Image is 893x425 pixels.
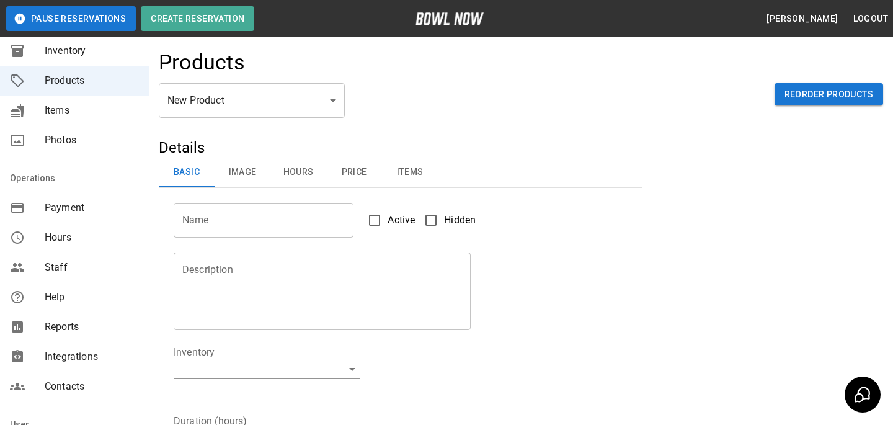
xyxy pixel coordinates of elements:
[159,158,642,187] div: basic tabs example
[45,230,139,245] span: Hours
[848,7,893,30] button: Logout
[141,6,254,31] button: Create Reservation
[45,290,139,305] span: Help
[45,379,139,394] span: Contacts
[415,12,484,25] img: logo
[326,158,382,187] button: Price
[159,158,215,187] button: Basic
[159,50,245,76] h4: Products
[45,103,139,118] span: Items
[762,7,843,30] button: [PERSON_NAME]
[388,213,415,228] span: Active
[45,260,139,275] span: Staff
[45,133,139,148] span: Photos
[45,43,139,58] span: Inventory
[159,83,345,118] div: New Product
[45,200,139,215] span: Payment
[159,138,642,158] h5: Details
[174,345,215,359] legend: Inventory
[444,213,476,228] span: Hidden
[45,320,139,334] span: Reports
[775,83,883,106] button: Reorder Products
[418,207,476,233] label: Hidden products will not be visible to customers. You can still create and use them for bookings.
[270,158,326,187] button: Hours
[215,158,270,187] button: Image
[45,349,139,364] span: Integrations
[382,158,438,187] button: Items
[45,73,139,88] span: Products
[6,6,136,31] button: Pause Reservations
